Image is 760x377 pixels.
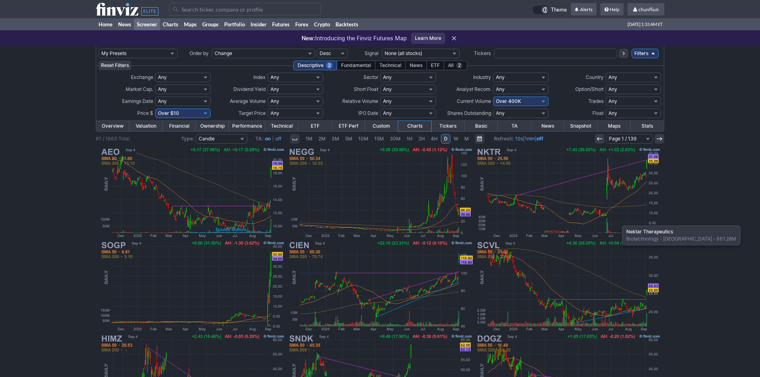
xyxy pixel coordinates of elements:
a: Basic [465,121,498,131]
a: Maps [181,18,199,30]
span: New: [302,35,315,41]
div: Technical [375,61,406,70]
a: Overview [96,121,129,131]
span: | [272,136,274,142]
img: AEO - American Eagle Outfitters Inc - Stock Price Chart [99,146,286,239]
span: W [454,136,458,142]
span: 30M [390,136,401,142]
span: Index [253,74,266,80]
span: 5M [345,136,352,142]
span: Order by [190,50,209,56]
a: Backtests [333,18,361,30]
a: Alerts [571,3,596,16]
span: Market Cap. [126,86,153,92]
a: 2H [416,134,428,144]
a: Insider [248,18,269,30]
img: SOGP - Sound Group Inc ADR - Stock Price Chart [99,239,286,333]
a: chunfliu6 [628,3,664,16]
span: 2 [456,62,463,69]
span: chunfliu6 [638,6,659,12]
a: 3M [329,134,342,144]
span: Exchange [131,74,153,80]
span: 15M [374,136,384,142]
a: Charts [160,18,181,30]
span: Analyst Recom. [456,86,491,92]
b: Type: [181,136,194,142]
img: NKTR - Nektar Therapeutics - Stock Price Chart [475,146,661,239]
span: 2M [318,136,326,142]
a: Theme [533,6,567,14]
a: News [115,18,134,30]
a: 1M [303,134,315,144]
span: Sector [363,74,378,80]
span: Industry [473,74,491,80]
a: 15M [371,134,387,144]
div: Biotechnology [GEOGRAPHIC_DATA] 661.28M [622,225,740,245]
span: 2 [326,62,333,69]
p: Introducing the Finviz Futures Map [302,34,407,42]
button: Range [475,134,484,144]
a: off [537,136,543,142]
a: ETF [298,121,332,131]
a: 4H [428,134,440,144]
span: 2H [418,136,425,142]
a: Screener [134,18,160,30]
span: Trades [588,98,604,104]
a: 10M [355,134,371,144]
a: Snapshot [564,121,597,131]
a: Tickers [431,121,464,131]
div: Descriptive [293,61,337,70]
span: | | [494,135,543,143]
a: 30M [387,134,403,144]
b: Refresh: [494,136,514,142]
span: Option/Short [575,86,604,92]
a: Performance [229,121,265,131]
a: M [462,134,472,144]
a: Stats [631,121,664,131]
b: Nektar Therapeutics [626,229,673,235]
img: CIEN - CIENA Corp - Stock Price Chart [287,239,474,333]
span: 1M [306,136,312,142]
span: Average Volume [230,98,266,104]
input: Search [169,3,321,16]
img: NEGG - Newegg Commerce Inc - Stock Price Chart [287,146,474,239]
a: Help [600,3,624,16]
a: Groups [199,18,221,30]
a: News [531,121,564,131]
span: Float [592,110,604,116]
span: 1H [407,136,413,142]
a: Ownership [196,121,229,131]
b: TA: [255,136,263,142]
span: Dividend Yield [233,86,266,92]
div: #1 / 1660 Total [96,135,130,143]
a: W [451,134,461,144]
a: Charts [398,121,431,131]
a: 2M [316,134,328,144]
a: Crypto [311,18,333,30]
a: 1H [404,134,415,144]
div: Fundamental [337,61,375,70]
a: Maps [598,121,631,131]
span: Earnings Date [122,98,153,104]
a: 5M [342,134,355,144]
span: • [712,236,717,242]
span: Signal [365,50,379,56]
button: Reset Filters [99,61,131,70]
span: Current Volume [457,98,491,104]
a: Financial [163,121,196,131]
a: Portfolio [221,18,248,30]
a: Learn More [411,33,445,44]
a: Valuation [129,121,162,131]
a: on [265,136,270,142]
span: Shares Outstanding [447,110,491,116]
span: Short Float [354,86,378,92]
a: Custom [365,121,398,131]
div: News [405,61,427,70]
img: SCVL - Shoe Carnival, Inc - Stock Price Chart [475,239,661,333]
span: M [464,136,469,142]
a: ETF Perf [332,121,365,131]
span: Theme [551,6,567,14]
span: 10M [358,136,368,142]
a: Futures [269,18,292,30]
